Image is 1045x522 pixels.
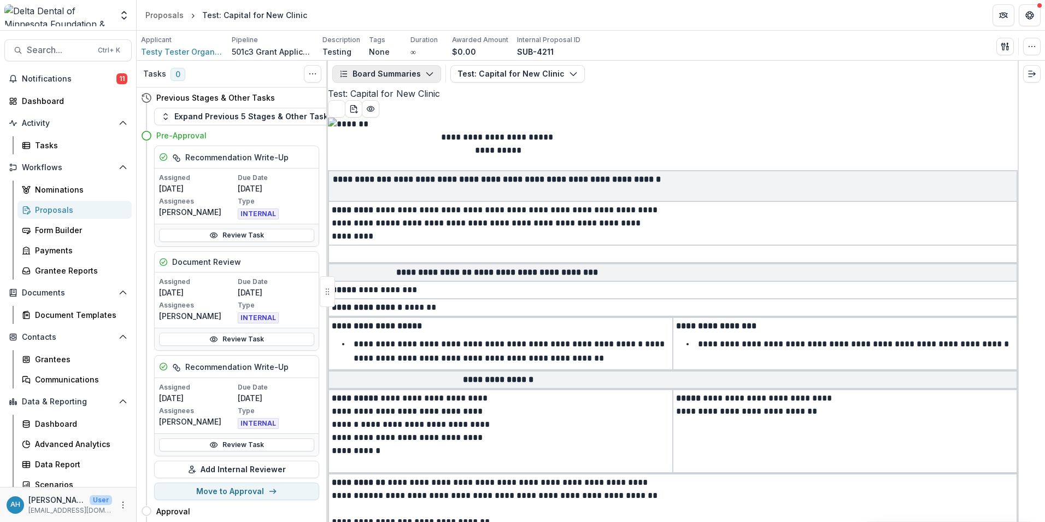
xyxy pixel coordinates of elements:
p: Testing [322,46,351,57]
div: Ctrl + K [96,44,122,56]
a: Communications [17,370,132,388]
h3: Tasks [143,69,166,79]
p: Type [238,406,314,416]
p: None [369,46,390,57]
div: Grantee Reports [35,265,123,276]
p: [PERSON_NAME] [159,310,236,322]
div: Proposals [145,9,184,21]
span: Activity [22,119,114,128]
div: Nominations [35,184,123,195]
span: INTERNAL [238,418,279,429]
div: Data Report [35,459,123,470]
nav: breadcrumb [141,7,312,23]
a: Review Task [159,333,314,346]
p: Assignees [159,406,236,416]
div: Annessa Hicks [10,501,20,508]
h2: Test: Capital for New Clinic [328,87,1018,100]
p: Tags [369,35,385,45]
p: [PERSON_NAME] [159,206,236,218]
span: INTERNAL [238,312,279,323]
button: Open Activity [4,114,132,132]
button: Add Internal Reviewer [154,461,319,478]
button: Search... [4,39,132,61]
span: Notifications [22,74,116,84]
button: Expand right [1023,65,1041,83]
p: Type [238,196,314,206]
p: [EMAIL_ADDRESS][DOMAIN_NAME] [28,506,112,515]
h5: Document Review [172,256,241,268]
button: Get Help [1019,4,1041,26]
p: Pipeline [232,35,258,45]
span: Documents [22,288,114,298]
button: Board Summaries [332,65,441,83]
p: Internal Proposal ID [517,35,580,45]
p: [DATE] [159,287,236,298]
h5: Recommendation Write-Up [185,152,289,163]
a: Testy Tester Organization [141,46,223,57]
p: [DATE] [238,287,314,298]
button: Open entity switcher [116,4,132,26]
div: Scenarios [35,479,123,490]
h4: Pre-Approval [156,130,207,141]
div: Communications [35,374,123,385]
div: Document Templates [35,309,123,321]
button: PDF Preview [362,100,379,118]
div: Payments [35,245,123,256]
a: Grantees [17,350,132,368]
span: Contacts [22,333,114,342]
p: Assigned [159,382,236,392]
a: Review Task [159,229,314,242]
p: $0.00 [452,46,476,57]
a: Review Task [159,438,314,451]
a: Dashboard [17,415,132,433]
a: Grantee Reports [17,262,132,280]
button: View dependent tasks [172,360,181,373]
p: Applicant [141,35,172,45]
a: Dashboard [4,92,132,110]
div: Tasks [35,140,123,151]
p: [PERSON_NAME] [28,494,85,506]
p: [DATE] [238,183,314,194]
button: Open Data & Reporting [4,393,132,410]
p: Description [322,35,360,45]
a: Data Report [17,455,132,473]
a: Document Templates [17,306,132,324]
span: 0 [171,68,185,81]
div: Dashboard [35,418,123,430]
button: Notifications11 [4,70,132,88]
p: Duration [410,35,438,45]
a: Advanced Analytics [17,435,132,453]
a: Proposals [17,201,132,219]
button: download-word [345,100,362,118]
p: User [90,495,112,505]
button: Toggle View Cancelled Tasks [304,65,321,83]
div: Grantees [35,353,123,365]
p: Due Date [238,173,314,183]
p: Assignees [159,300,236,310]
a: Payments [17,241,132,259]
span: Workflows [22,163,114,172]
div: Proposals [35,204,123,216]
div: Test: Capital for New Clinic [202,9,307,21]
button: Expand Previous 5 Stages & Other Tasks [154,108,339,125]
p: [DATE] [238,392,314,404]
h5: Recommendation Write-Up [185,361,289,373]
p: Assignees [159,196,236,206]
p: Type [238,300,314,310]
img: Delta Dental of Minnesota Foundation & Community Giving logo [4,4,112,26]
p: Awarded Amount [452,35,508,45]
p: [PERSON_NAME] [159,416,236,427]
button: Edit Board Summary [328,100,345,118]
p: 501c3 Grant Application Workflow [232,46,314,57]
a: Proposals [141,7,188,23]
p: [DATE] [159,392,236,404]
span: Search... [27,45,91,55]
p: Assigned [159,277,236,287]
button: Partners [993,4,1014,26]
p: Due Date [238,382,314,392]
a: Nominations [17,181,132,199]
p: [DATE] [159,183,236,194]
button: Test: Capital for New Clinic [450,65,585,83]
button: Open Workflows [4,159,132,176]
